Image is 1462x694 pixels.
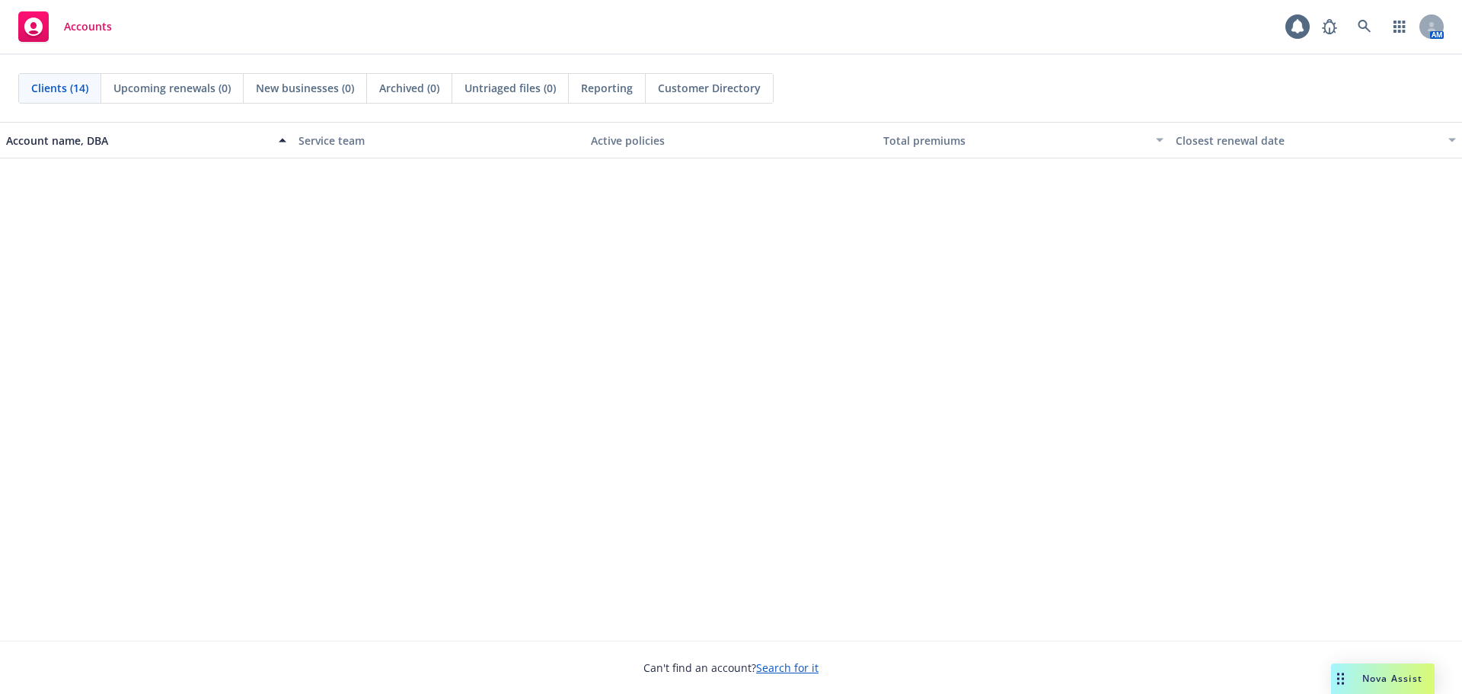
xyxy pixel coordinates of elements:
[883,133,1147,149] div: Total premiums
[256,80,354,96] span: New businesses (0)
[591,133,871,149] div: Active policies
[1176,133,1439,149] div: Closest renewal date
[1349,11,1380,42] a: Search
[12,5,118,48] a: Accounts
[1314,11,1345,42] a: Report a Bug
[298,133,579,149] div: Service team
[31,80,88,96] span: Clients (14)
[64,21,112,33] span: Accounts
[1331,664,1350,694] div: Drag to move
[1362,672,1422,685] span: Nova Assist
[581,80,633,96] span: Reporting
[756,660,819,675] a: Search for it
[464,80,556,96] span: Untriaged files (0)
[379,80,439,96] span: Archived (0)
[658,80,761,96] span: Customer Directory
[1170,122,1462,158] button: Closest renewal date
[113,80,231,96] span: Upcoming renewals (0)
[1384,11,1415,42] a: Switch app
[643,660,819,676] span: Can't find an account?
[1331,664,1435,694] button: Nova Assist
[585,122,877,158] button: Active policies
[877,122,1170,158] button: Total premiums
[292,122,585,158] button: Service team
[6,133,270,149] div: Account name, DBA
